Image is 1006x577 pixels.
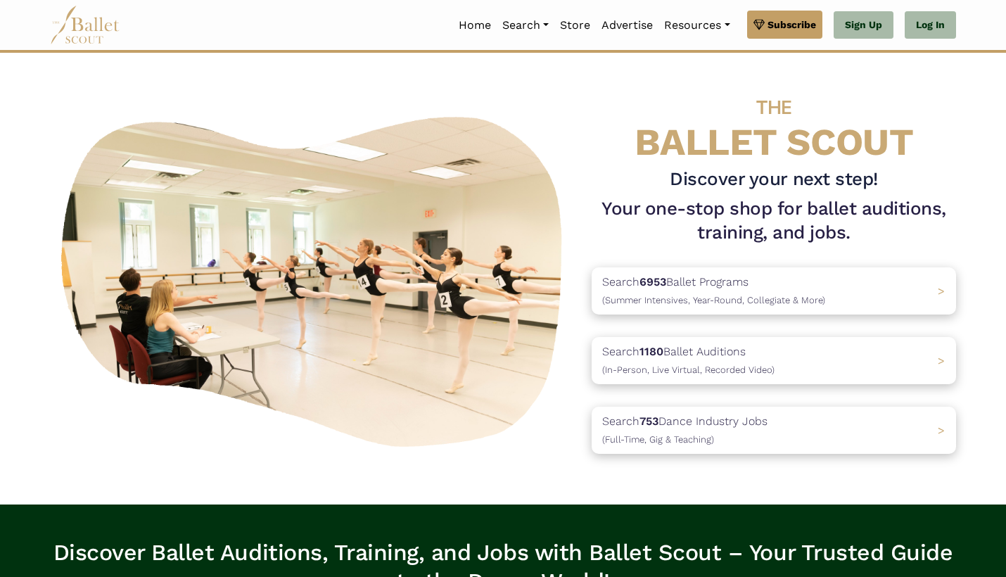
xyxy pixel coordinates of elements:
a: Search753Dance Industry Jobs(Full-Time, Gig & Teaching) > [592,407,956,454]
p: Search Ballet Auditions [602,343,775,379]
h3: Discover your next step! [592,167,956,191]
a: Search [497,11,554,40]
a: Search1180Ballet Auditions(In-Person, Live Virtual, Recorded Video) > [592,337,956,384]
a: Subscribe [747,11,822,39]
p: Search Ballet Programs [602,273,825,309]
span: (In-Person, Live Virtual, Recorded Video) [602,364,775,375]
a: Home [453,11,497,40]
span: > [938,424,945,437]
a: Search6953Ballet Programs(Summer Intensives, Year-Round, Collegiate & More)> [592,267,956,315]
a: Advertise [596,11,658,40]
a: Resources [658,11,735,40]
p: Search Dance Industry Jobs [602,412,768,448]
span: (Full-Time, Gig & Teaching) [602,434,714,445]
b: 6953 [639,275,666,288]
span: > [938,354,945,367]
b: 1180 [639,345,663,358]
span: THE [756,96,791,119]
b: 753 [639,414,658,428]
span: > [938,284,945,298]
a: Store [554,11,596,40]
a: Log In [905,11,956,39]
span: Subscribe [768,17,816,32]
h1: Your one-stop shop for ballet auditions, training, and jobs. [592,197,956,245]
span: (Summer Intensives, Year-Round, Collegiate & More) [602,295,825,305]
img: A group of ballerinas talking to each other in a ballet studio [50,101,580,455]
h4: BALLET SCOUT [592,81,956,162]
img: gem.svg [753,17,765,32]
a: Sign Up [834,11,893,39]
